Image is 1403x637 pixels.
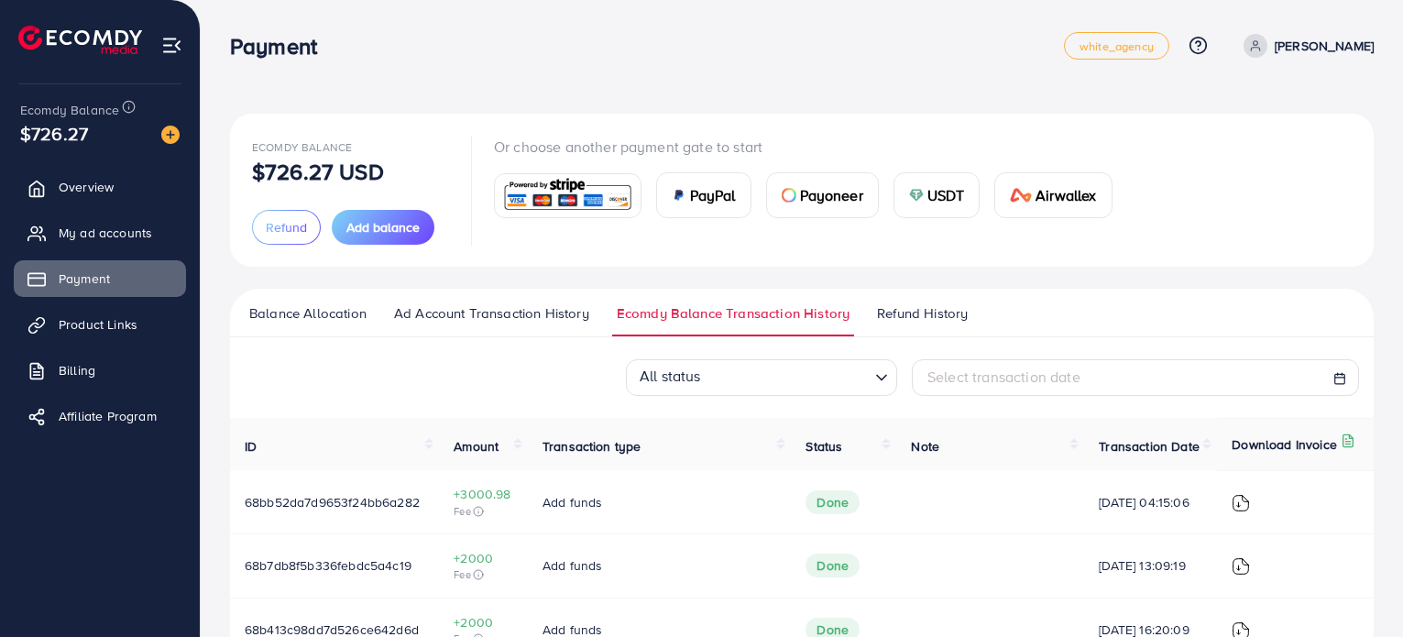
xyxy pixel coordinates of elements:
span: Affiliate Program [59,407,157,425]
p: $726.27 USD [252,160,384,182]
span: Overview [59,178,114,196]
a: cardUSDT [893,172,981,218]
span: 68bb52da7d9653f24bb6a282 [245,493,420,511]
span: Transaction type [543,437,641,456]
p: Or choose another payment gate to start [494,136,1127,158]
span: PayPal [690,184,736,206]
span: Transaction Date [1099,437,1200,456]
span: [DATE] 04:15:06 [1099,493,1202,511]
span: Amount [454,437,499,456]
button: Refund [252,210,321,245]
span: Airwallex [1036,184,1096,206]
span: All status [636,361,705,391]
span: Payoneer [800,184,863,206]
a: white_agency [1064,32,1169,60]
img: card [500,176,635,215]
span: Done [806,490,860,514]
span: Add funds [543,493,602,511]
a: cardAirwallex [994,172,1112,218]
a: cardPayPal [656,172,751,218]
span: Status [806,437,842,456]
div: Search for option [626,359,897,396]
p: [PERSON_NAME] [1275,35,1374,57]
span: Billing [59,361,95,379]
img: card [909,188,924,203]
p: Download Invoice [1232,434,1337,456]
span: Done [806,554,860,577]
span: +2000 [454,549,513,567]
a: cardPayoneer [766,172,879,218]
img: card [782,188,796,203]
span: Add balance [346,218,420,236]
span: $726.27 [20,120,88,147]
img: image [161,126,180,144]
img: card [1010,188,1032,203]
a: Affiliate Program [14,398,186,434]
span: Product Links [59,315,137,334]
span: Ecomdy Balance Transaction History [617,303,849,324]
img: ic-download-invoice.1f3c1b55.svg [1232,494,1250,512]
a: My ad accounts [14,214,186,251]
span: Note [911,437,939,456]
span: Select transaction date [927,367,1080,387]
h3: Payment [230,33,332,60]
a: Product Links [14,306,186,343]
iframe: Chat [1325,555,1389,623]
img: menu [161,35,182,56]
span: Refund [266,218,307,236]
span: Ecomdy Balance [20,101,119,119]
img: logo [18,26,142,54]
span: Add funds [543,556,602,575]
input: Search for option [707,362,868,391]
span: Ad Account Transaction History [394,303,589,324]
span: Refund History [877,303,968,324]
button: Add balance [332,210,434,245]
span: +3000.98 [454,485,513,503]
img: ic-download-invoice.1f3c1b55.svg [1232,557,1250,576]
span: Ecomdy Balance [252,139,352,155]
span: ID [245,437,257,456]
span: My ad accounts [59,224,152,242]
a: Payment [14,260,186,297]
img: card [672,188,686,203]
span: Fee [454,504,513,519]
span: 68b7db8f5b336febdc5a4c19 [245,556,411,575]
span: Fee [454,567,513,582]
a: Overview [14,169,186,205]
a: [PERSON_NAME] [1236,34,1374,58]
span: Payment [59,269,110,288]
span: USDT [927,184,965,206]
span: Balance Allocation [249,303,367,324]
span: white_agency [1080,40,1154,52]
span: +2000 [454,613,513,632]
a: Billing [14,352,186,389]
a: card [494,173,641,218]
span: [DATE] 13:09:19 [1099,556,1202,575]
